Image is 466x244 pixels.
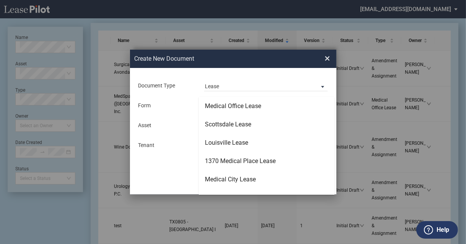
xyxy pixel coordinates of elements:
div: Scottsdale Lease [205,120,251,129]
div: Medical Office Lease [205,102,261,110]
div: Medical City Lease [205,175,256,184]
div: HCA Lease [205,194,234,202]
div: Louisville Lease [205,139,248,147]
div: 1370 Medical Place Lease [205,157,276,165]
label: Help [437,225,449,235]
